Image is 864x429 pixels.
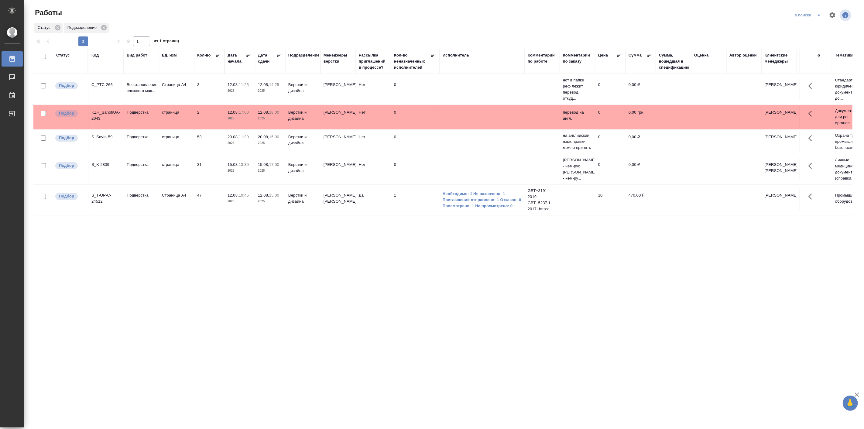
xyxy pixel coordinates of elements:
[228,198,252,204] p: 2025
[443,191,522,209] a: Необходимо: 1 Не назначено: 1 Приглашений отправлено: 1 Отказов: 0 Просмотрено: 1 Не просмотрено: 0
[228,82,239,87] p: 12.08,
[194,106,225,128] td: 2
[91,109,121,122] div: KZH_SanofiUA-2043
[356,131,391,152] td: Нет
[56,52,70,58] div: Статус
[563,52,592,64] div: Комментарии по заказу
[258,140,282,146] p: 2025
[228,168,252,174] p: 2025
[694,52,709,58] div: Оценка
[239,162,249,167] p: 13:30
[626,189,656,211] td: 470,00 ₽
[825,8,840,22] span: Настроить таблицу
[391,159,440,180] td: 0
[269,82,279,87] p: 14:25
[55,134,85,142] div: Можно подбирать исполнителей
[127,52,147,58] div: Вид работ
[845,397,855,410] span: 🙏
[840,9,852,21] span: Посмотреть информацию
[239,82,249,87] p: 11:25
[443,52,469,58] div: Исполнитель
[359,52,388,70] div: Рассылка приглашений в процессе?
[595,106,626,128] td: 0
[239,193,249,197] p: 10:45
[258,135,269,139] p: 20.08,
[563,132,592,151] p: на английский язык правки можно принять
[127,134,156,140] p: Подверстка
[528,188,557,212] p: GBT+3191-2019 GBT+5237.1-2017- https:...
[324,192,353,204] p: [PERSON_NAME], [PERSON_NAME]
[91,134,121,140] div: S_SavIn-59
[626,131,656,152] td: 0,00 ₽
[194,159,225,180] td: 31
[194,79,225,100] td: 3
[154,37,179,46] span: из 1 страниц
[258,88,282,94] p: 2025
[563,157,592,181] p: [PERSON_NAME] - нем-рус [PERSON_NAME] - нем-ру...
[258,198,282,204] p: 2025
[159,79,194,100] td: Страница А4
[805,106,819,121] button: Здесь прячутся важные кнопки
[285,106,321,128] td: Верстки и дизайна
[59,83,74,89] p: Подбор
[67,25,99,31] p: Подразделение
[324,109,353,115] p: [PERSON_NAME]
[765,52,794,64] div: Клиентские менеджеры
[239,135,249,139] p: 11:30
[258,82,269,87] p: 12.08,
[258,115,282,122] p: 2025
[59,193,74,199] p: Подбор
[258,110,269,115] p: 12.08,
[629,52,642,58] div: Сумма
[324,134,353,140] p: [PERSON_NAME]
[626,79,656,100] td: 0,00 ₽
[843,396,858,411] button: 🙏
[324,162,353,168] p: [PERSON_NAME]
[762,131,797,152] td: [PERSON_NAME]
[197,52,211,58] div: Кол-во
[835,52,853,58] div: Тематика
[391,189,440,211] td: 1
[356,189,391,211] td: Да
[228,88,252,94] p: 2025
[59,163,74,169] p: Подбор
[34,23,63,33] div: Статус
[38,25,53,31] p: Статус
[762,106,797,128] td: [PERSON_NAME]
[91,52,99,58] div: Код
[285,79,321,100] td: Верстки и дизайна
[324,52,353,64] div: Менеджеры верстки
[228,162,239,167] p: 15.08,
[159,106,194,128] td: страница
[55,192,85,201] div: Можно подбирать исполнителей
[127,162,156,168] p: Подверстка
[194,131,225,152] td: 53
[159,189,194,211] td: Страница А4
[269,193,279,197] p: 15:00
[228,135,239,139] p: 20.08,
[258,168,282,174] p: 2025
[356,106,391,128] td: Нет
[528,52,557,64] div: Комментарии по работе
[805,79,819,93] button: Здесь прячутся важные кнопки
[239,110,249,115] p: 17:00
[598,52,608,58] div: Цена
[762,159,797,180] td: [PERSON_NAME], [PERSON_NAME]
[793,10,825,20] div: split button
[391,79,440,100] td: 0
[258,193,269,197] p: 12.08,
[59,135,74,141] p: Подбор
[228,110,239,115] p: 12.08,
[805,189,819,204] button: Здесь прячутся важные кнопки
[391,131,440,152] td: 0
[595,131,626,152] td: 0
[194,189,225,211] td: 47
[563,77,592,101] p: нот в папке реф лежит перевод, откуд...
[55,162,85,170] div: Можно подбирать исполнителей
[394,52,430,70] div: Кол-во неназначенных исполнителей
[269,162,279,167] p: 17:00
[127,109,156,115] p: Подверстка
[391,106,440,128] td: 0
[626,159,656,180] td: 0,00 ₽
[55,109,85,118] div: Можно подбирать исполнителей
